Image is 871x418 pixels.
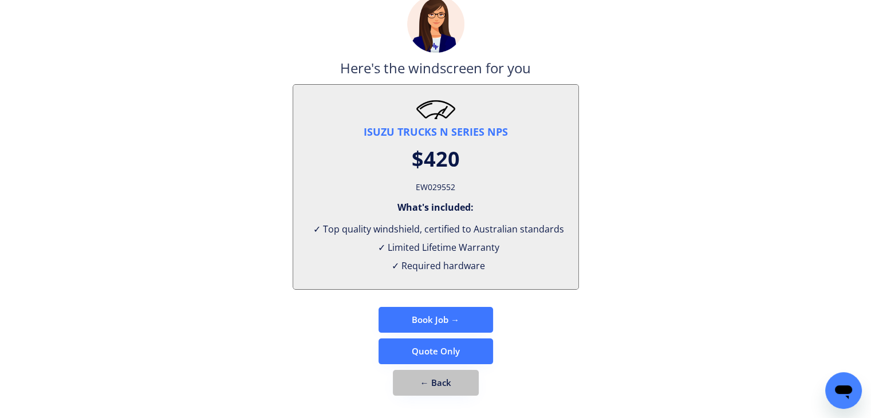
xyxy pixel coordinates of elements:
div: EW029552 [416,179,455,195]
button: Quote Only [379,338,493,364]
div: ✓ Top quality windshield, certified to Australian standards ✓ Limited Lifetime Warranty ✓ Require... [308,220,564,275]
button: ← Back [393,370,479,396]
div: $420 [412,145,460,173]
iframe: Button to launch messaging window [825,372,862,409]
img: windscreen2.png [416,99,456,119]
button: Book Job → [379,307,493,333]
div: Here's the windscreen for you [340,58,531,84]
div: What's included: [397,201,474,214]
div: ISUZU TRUCKS N SERIES NPS [364,125,508,139]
